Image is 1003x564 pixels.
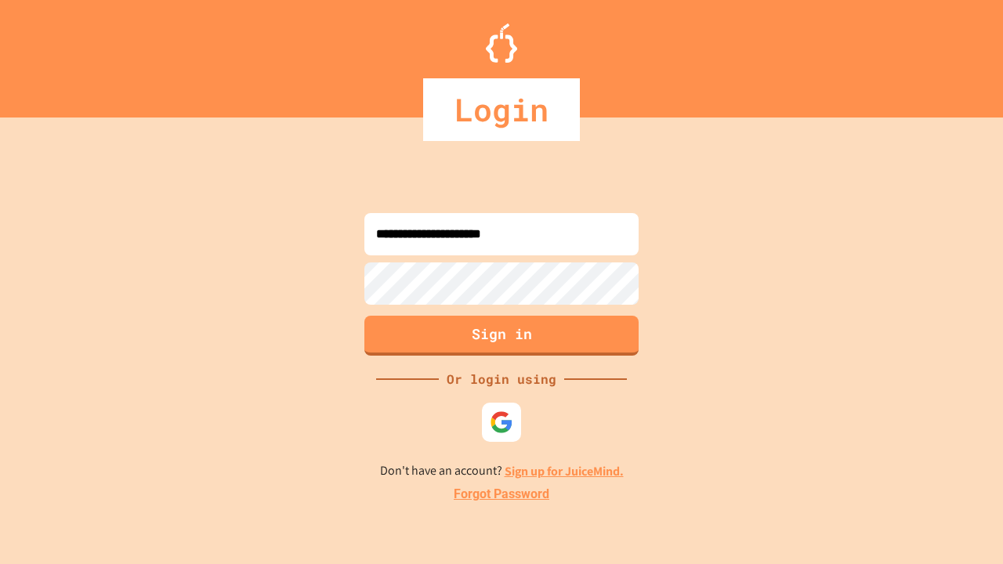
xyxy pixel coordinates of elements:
div: Login [423,78,580,141]
a: Sign up for JuiceMind. [505,463,624,479]
button: Sign in [364,316,639,356]
a: Forgot Password [454,485,549,504]
p: Don't have an account? [380,461,624,481]
div: Or login using [439,370,564,389]
img: Logo.svg [486,23,517,63]
img: google-icon.svg [490,410,513,434]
